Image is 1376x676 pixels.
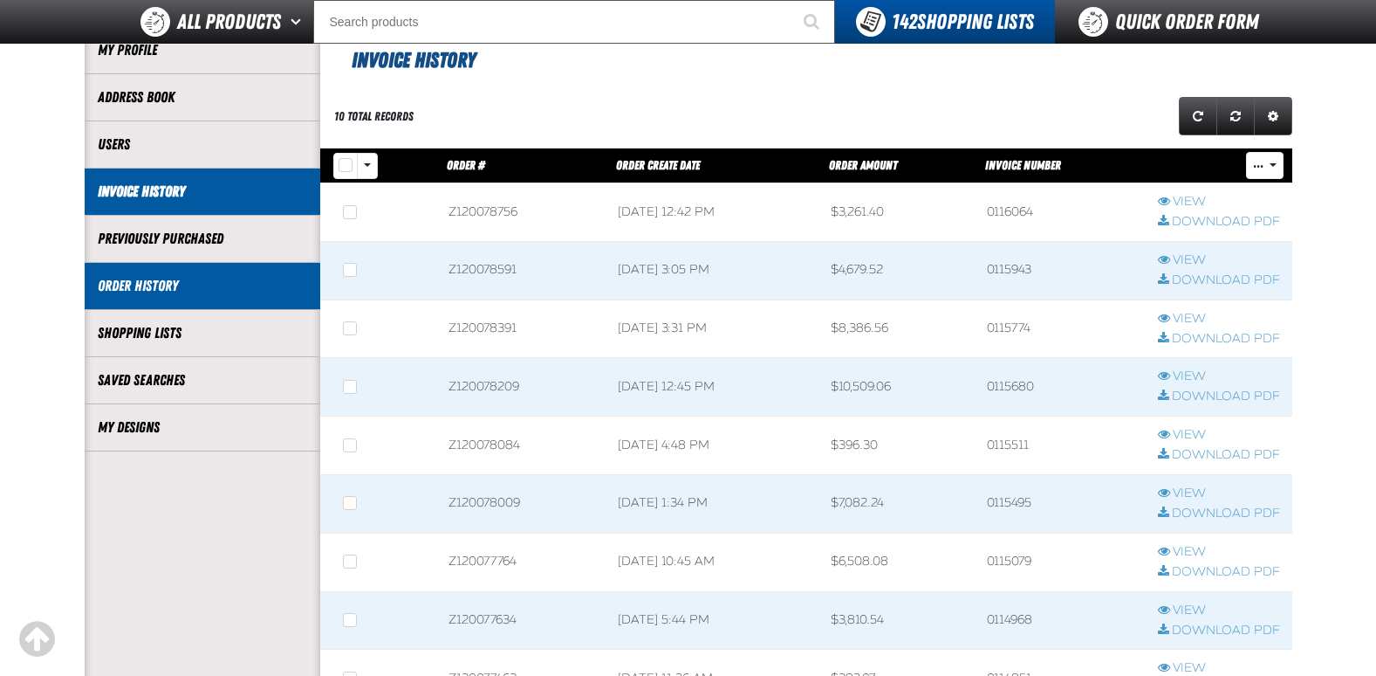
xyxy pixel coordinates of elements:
[1246,152,1284,178] button: Mass Actions
[829,158,897,172] a: Order Amount
[98,87,307,107] a: Address Book
[334,108,414,125] div: 10 total records
[98,323,307,343] a: Shopping Lists
[1158,194,1280,210] a: View row action
[818,417,975,475] td: $396.30
[1158,544,1280,561] a: View row action
[606,300,818,358] td: [DATE] 3:31 PM
[177,6,281,38] span: All Products
[436,241,605,300] td: Z120078591
[606,475,818,534] td: [DATE] 1:34 PM
[818,475,975,534] td: $7,082.24
[98,370,307,390] a: Saved Searches
[818,300,975,358] td: $8,386.56
[985,158,1061,172] a: Invoice Number
[98,40,307,60] a: My Profile
[1179,97,1217,135] a: Refresh grid action
[436,591,605,650] td: Z120077634
[975,417,1145,475] td: 0115511
[1158,486,1280,502] a: View row action
[1158,331,1280,348] a: Download PDF row action
[1253,162,1263,172] span: ...
[818,358,975,417] td: $10,509.06
[1158,272,1280,289] a: Download PDF row action
[818,533,975,591] td: $6,508.08
[98,182,307,202] a: Invoice History
[1158,623,1280,639] a: Download PDF row action
[357,153,378,179] button: Rows selection options
[975,300,1145,358] td: 0115774
[98,417,307,438] a: My Designs
[1146,148,1292,183] th: Row actions
[892,10,1034,34] span: Shopping Lists
[98,276,307,296] a: Order History
[436,417,605,475] td: Z120078084
[892,10,917,34] strong: 142
[352,48,476,72] span: Invoice History
[1158,447,1280,464] a: Download PDF row action
[98,135,307,155] a: Users
[606,358,818,417] td: [DATE] 12:45 PM
[1216,97,1255,135] a: Reset grid action
[1158,369,1280,385] a: View row action
[818,241,975,300] td: $4,679.52
[447,158,485,172] a: Order #
[436,300,605,358] td: Z120078391
[975,358,1145,417] td: 0115680
[975,241,1145,300] td: 0115943
[616,158,700,172] a: Order Create Date
[436,475,605,534] td: Z120078009
[1158,603,1280,619] a: View row action
[606,533,818,591] td: [DATE] 10:45 AM
[1158,506,1280,522] a: Download PDF row action
[1254,97,1292,135] a: Expand or Collapse Grid Settings
[606,591,818,650] td: [DATE] 5:44 PM
[436,533,605,591] td: Z120077764
[436,183,605,242] td: Z120078756
[975,475,1145,534] td: 0115495
[1158,214,1280,231] a: Download PDF row action
[98,229,307,249] a: Previously Purchased
[436,358,605,417] td: Z120078209
[17,620,56,659] div: Scroll to the top
[975,591,1145,650] td: 0114968
[1158,311,1280,328] a: View row action
[606,417,818,475] td: [DATE] 4:48 PM
[1158,427,1280,444] a: View row action
[818,183,975,242] td: $3,261.40
[1158,389,1280,405] a: Download PDF row action
[1158,564,1280,581] a: Download PDF row action
[975,183,1145,242] td: 0116064
[606,241,818,300] td: [DATE] 3:05 PM
[975,533,1145,591] td: 0115079
[606,183,818,242] td: [DATE] 12:42 PM
[1158,252,1280,269] a: View row action
[818,591,975,650] td: $3,810.54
